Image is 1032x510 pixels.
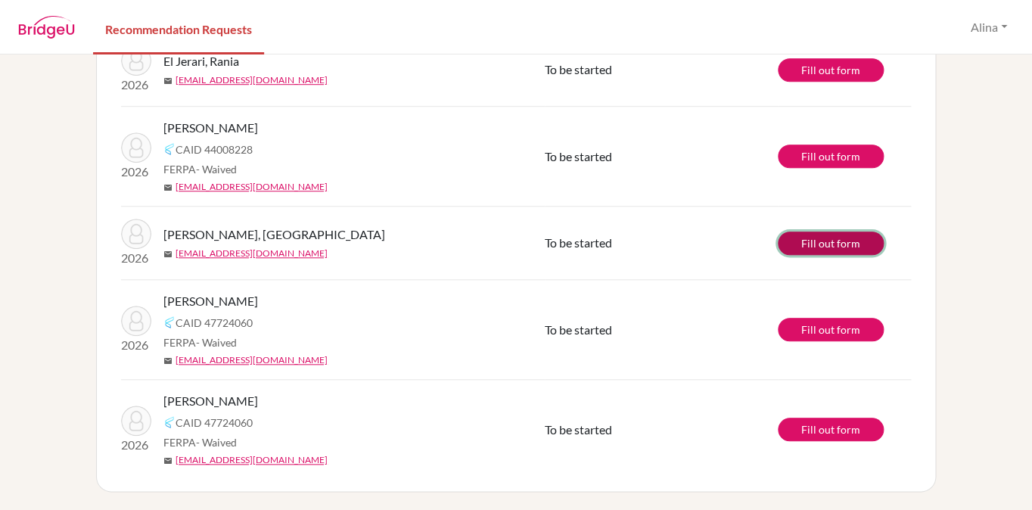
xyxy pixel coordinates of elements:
a: Fill out form [778,145,884,168]
p: 2026 [121,163,151,181]
img: Common App logo [163,316,176,328]
img: Al Alami, Hala [121,219,151,249]
span: mail [163,183,173,192]
a: [EMAIL_ADDRESS][DOMAIN_NAME] [176,453,328,467]
span: To be started [545,62,612,76]
p: 2026 [121,436,151,454]
img: Lahlou, Mohamed [121,406,151,436]
span: FERPA [163,434,237,450]
span: [PERSON_NAME] [163,119,258,137]
span: To be started [545,322,612,337]
img: Chaouni, Layla [121,132,151,163]
img: Common App logo [163,143,176,155]
a: Fill out form [778,232,884,255]
a: Fill out form [778,418,884,441]
span: El Jerari, Rania [163,52,239,70]
img: Common App logo [163,416,176,428]
a: [EMAIL_ADDRESS][DOMAIN_NAME] [176,73,328,87]
img: El Jerari, Rania [121,45,151,76]
span: CAID 47724060 [176,415,253,431]
span: FERPA [163,334,237,350]
p: 2026 [121,336,151,354]
span: [PERSON_NAME], [GEOGRAPHIC_DATA] [163,225,385,244]
a: Fill out form [778,318,884,341]
img: Lahlou, Mohamed [121,306,151,336]
a: [EMAIL_ADDRESS][DOMAIN_NAME] [176,353,328,367]
button: Alina [964,13,1014,42]
span: [PERSON_NAME] [163,392,258,410]
img: BridgeU logo [18,16,75,39]
p: 2026 [121,76,151,94]
span: - Waived [196,163,237,176]
span: To be started [545,422,612,437]
span: To be started [545,149,612,163]
a: [EMAIL_ADDRESS][DOMAIN_NAME] [176,180,328,194]
span: [PERSON_NAME] [163,292,258,310]
span: mail [163,250,173,259]
span: FERPA [163,161,237,177]
span: mail [163,456,173,465]
span: mail [163,356,173,365]
a: Fill out form [778,58,884,82]
span: CAID 47724060 [176,315,253,331]
a: Recommendation Requests [93,2,264,54]
span: - Waived [196,436,237,449]
span: CAID 44008228 [176,141,253,157]
p: 2026 [121,249,151,267]
span: To be started [545,235,612,250]
span: - Waived [196,336,237,349]
a: [EMAIL_ADDRESS][DOMAIN_NAME] [176,247,328,260]
span: mail [163,76,173,86]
